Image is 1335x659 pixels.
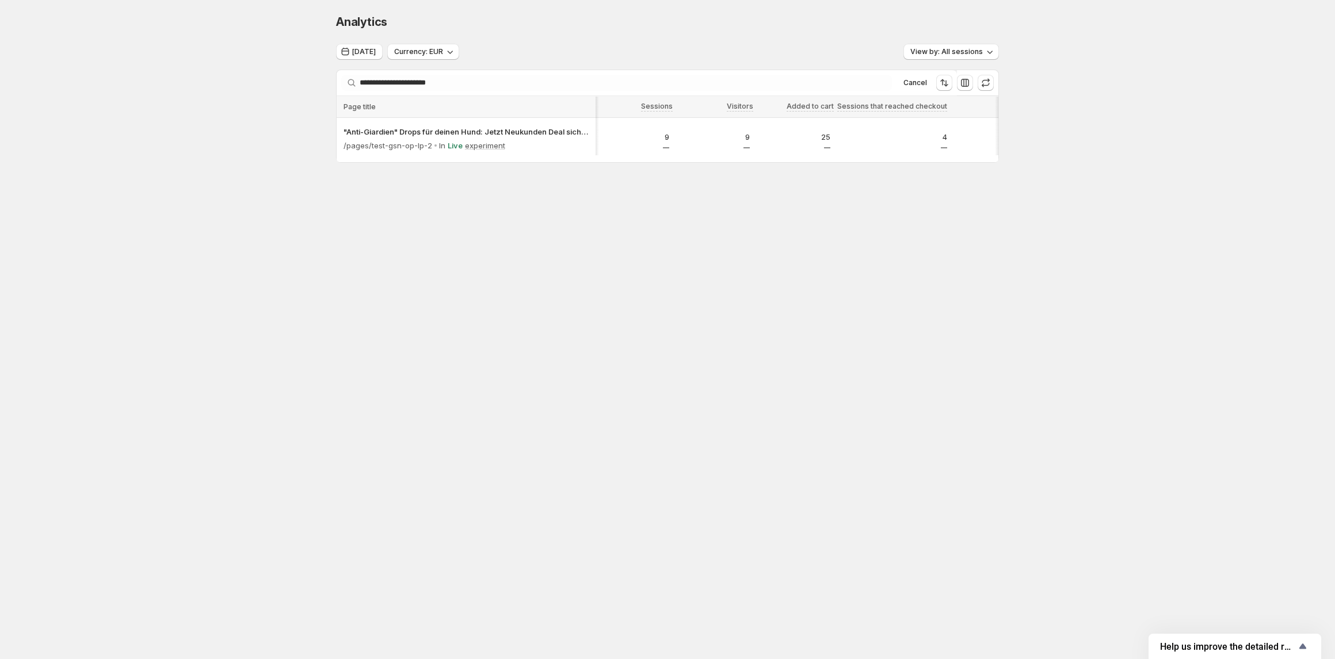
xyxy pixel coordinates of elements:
span: [DATE] [352,47,376,56]
span: Sessions that reached checkout [837,102,947,111]
span: Page title [344,102,376,112]
span: Cancel [903,78,927,87]
p: /pages/test-gsn-op-lp-2 [344,140,432,151]
span: Sessions [641,102,673,111]
button: Cancel [899,76,932,90]
p: In [439,140,445,151]
p: 0 [961,131,1028,143]
button: Show survey - Help us improve the detailed report for A/B campaigns [1160,639,1310,653]
button: Currency: EUR [387,44,459,60]
button: "Anti-Giardien" Drops für deinen Hund: Jetzt Neukunden Deal sichern! – Tierliebhaber [344,126,589,137]
p: Live [448,140,463,151]
p: 4 [844,131,947,143]
span: Visitors [727,102,753,111]
span: Currency: EUR [394,47,443,56]
span: Added to cart [787,102,834,111]
p: 9 [683,131,750,143]
span: Analytics [336,15,387,29]
p: 9 [602,131,669,143]
span: View by: All sessions [910,47,983,56]
button: View by: All sessions [903,44,999,60]
button: [DATE] [336,44,383,60]
button: Sort the results [936,75,952,91]
p: 25 [764,131,830,143]
span: Help us improve the detailed report for A/B campaigns [1160,641,1296,652]
p: experiment [465,140,505,151]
